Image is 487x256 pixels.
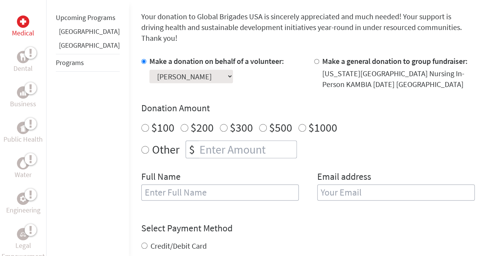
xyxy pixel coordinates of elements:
[56,9,120,26] li: Upcoming Programs
[17,122,29,134] div: Public Health
[56,40,120,54] li: Panama
[13,63,33,74] p: Dental
[56,26,120,40] li: Belize
[141,171,181,184] label: Full Name
[186,141,198,158] div: $
[59,27,120,36] a: [GEOGRAPHIC_DATA]
[10,86,36,109] a: BusinessBusiness
[15,169,32,180] p: Water
[322,56,468,66] label: Make a general donation to group fundraiser:
[20,18,26,25] img: Medical
[141,102,475,114] h4: Donation Amount
[152,141,179,158] label: Other
[17,86,29,99] div: Business
[322,68,475,90] div: [US_STATE][GEOGRAPHIC_DATA] Nursing In-Person KAMBIA [DATE] [GEOGRAPHIC_DATA]
[20,124,26,132] img: Public Health
[6,205,40,216] p: Engineering
[191,120,214,135] label: $200
[317,184,475,201] input: Your Email
[56,54,120,72] li: Programs
[198,141,296,158] input: Enter Amount
[12,15,34,38] a: MedicalMedical
[3,134,43,145] p: Public Health
[141,11,475,44] p: Your donation to Global Brigades USA is sincerely appreciated and much needed! Your support is dr...
[317,171,371,184] label: Email address
[20,196,26,202] img: Engineering
[151,120,174,135] label: $100
[3,122,43,145] a: Public HealthPublic Health
[17,51,29,63] div: Dental
[20,159,26,167] img: Water
[20,53,26,60] img: Dental
[13,51,33,74] a: DentalDental
[141,184,299,201] input: Enter Full Name
[6,192,40,216] a: EngineeringEngineering
[10,99,36,109] p: Business
[230,120,253,135] label: $300
[308,120,337,135] label: $1000
[17,15,29,28] div: Medical
[151,241,207,251] label: Credit/Debit Card
[17,228,29,240] div: Legal Empowerment
[56,13,115,22] a: Upcoming Programs
[269,120,292,135] label: $500
[15,157,32,180] a: WaterWater
[56,58,84,67] a: Programs
[17,157,29,169] div: Water
[141,222,475,234] h4: Select Payment Method
[17,192,29,205] div: Engineering
[149,56,284,66] label: Make a donation on behalf of a volunteer:
[59,41,120,50] a: [GEOGRAPHIC_DATA]
[12,28,34,38] p: Medical
[20,89,26,95] img: Business
[20,232,26,236] img: Legal Empowerment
